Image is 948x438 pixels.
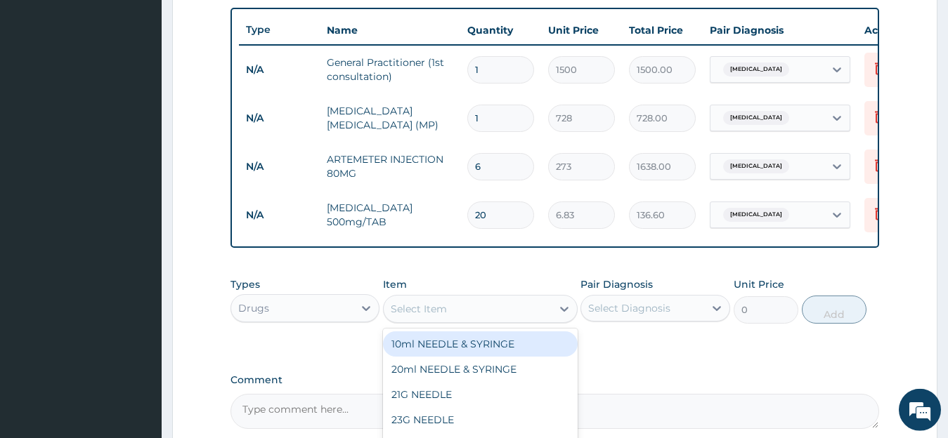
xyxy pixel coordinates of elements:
[383,407,578,432] div: 23G NEEDLE
[320,16,460,44] th: Name
[391,302,447,316] div: Select Item
[580,277,653,291] label: Pair Diagnosis
[723,159,789,173] span: [MEDICAL_DATA]
[541,16,622,44] th: Unit Price
[723,111,789,125] span: [MEDICAL_DATA]
[857,16,928,44] th: Actions
[26,70,57,105] img: d_794563401_company_1708531726252_794563401
[383,382,578,407] div: 21G NEEDLE
[734,277,784,291] label: Unit Price
[622,16,703,44] th: Total Price
[320,97,460,139] td: [MEDICAL_DATA] [MEDICAL_DATA] (MP)
[239,154,320,180] td: N/A
[239,105,320,131] td: N/A
[239,202,320,228] td: N/A
[703,16,857,44] th: Pair Diagnosis
[588,301,670,315] div: Select Diagnosis
[723,62,789,77] span: [MEDICAL_DATA]
[230,279,260,291] label: Types
[383,357,578,382] div: 20ml NEEDLE & SYRINGE
[320,145,460,187] td: ARTEMETER INJECTION 80MG
[802,296,866,324] button: Add
[320,194,460,236] td: [MEDICAL_DATA] 500mg/TAB
[7,290,268,339] textarea: Type your message and hit 'Enter'
[320,48,460,91] td: General Practitioner (1st consultation)
[82,130,194,272] span: We're online!
[723,208,789,222] span: [MEDICAL_DATA]
[238,301,269,315] div: Drugs
[230,7,264,41] div: Minimize live chat window
[239,57,320,83] td: N/A
[383,331,578,357] div: 10ml NEEDLE & SYRINGE
[383,277,407,291] label: Item
[73,79,236,97] div: Chat with us now
[230,374,880,386] label: Comment
[460,16,541,44] th: Quantity
[239,17,320,43] th: Type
